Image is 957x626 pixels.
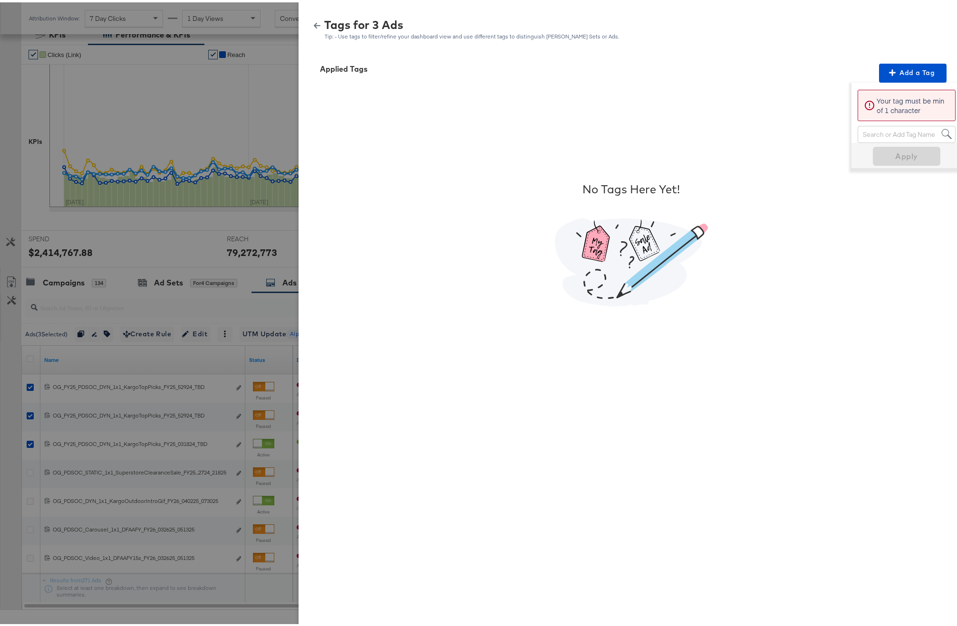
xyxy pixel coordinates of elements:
div: Tags for 3 Ads [324,17,619,28]
button: Add a Tag [879,61,947,80]
div: Search or Add Tag Name [858,124,955,140]
div: Tip: - Use tags to filter/refine your dashboard view and use different tags to distinguish [PERSO... [324,31,619,38]
div: Applied Tags [320,61,367,72]
p: Your tag must be min of 1 character [877,94,949,113]
span: Add a Tag [883,65,943,76]
div: No Tags Here Yet! [583,179,680,195]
